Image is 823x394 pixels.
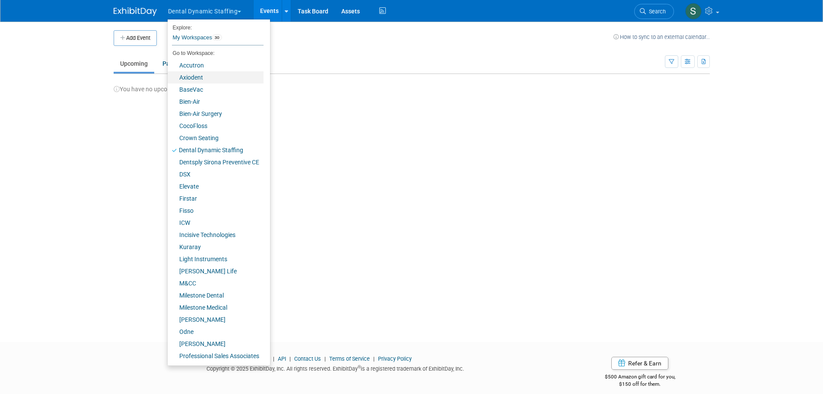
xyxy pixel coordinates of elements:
a: Firstar [168,192,264,205]
a: Professional Sales Associates [168,350,264,362]
div: $150 off for them. [570,381,710,388]
a: Contact Us [294,356,321,362]
a: Odne [168,326,264,338]
a: [PERSON_NAME] Life [168,265,264,277]
a: Kuraray [168,241,264,253]
a: CocoFloss [168,120,264,132]
span: 30 [212,34,222,41]
a: Elevate [168,180,264,192]
a: Search [634,4,674,19]
a: My Workspaces30 [172,30,264,45]
a: quip [168,362,264,374]
a: Milestone Dental [168,289,264,301]
a: Accutron [168,59,264,71]
a: Bien-Air [168,96,264,108]
sup: ® [358,365,361,369]
a: Terms of Service [329,356,370,362]
a: Privacy Policy [378,356,412,362]
span: | [371,356,377,362]
a: Axiodent [168,71,264,83]
a: Dentsply Sirona Preventive CE [168,156,264,168]
a: Refer & Earn [611,357,668,370]
a: Milestone Medical [168,301,264,314]
span: | [322,356,328,362]
img: Sam Murphy [685,3,702,19]
div: $500 Amazon gift card for you, [570,368,710,388]
img: ExhibitDay [114,7,157,16]
a: Light Instruments [168,253,264,265]
a: API [278,356,286,362]
a: [PERSON_NAME] [168,314,264,326]
a: How to sync to an external calendar... [613,34,710,40]
a: Incisive Technologies [168,229,264,241]
a: Fisso [168,205,264,217]
li: Explore: [168,22,264,30]
a: Crown Seating [168,132,264,144]
span: | [271,356,276,362]
span: | [287,356,293,362]
span: Search [646,8,666,15]
a: Upcoming [114,55,154,72]
a: DSX [168,168,264,180]
a: Past9 [156,55,189,72]
a: ICW [168,217,264,229]
span: You have no upcoming events. [114,86,201,93]
button: Add Event [114,30,157,46]
div: Copyright © 2025 ExhibitDay, Inc. All rights reserved. ExhibitDay is a registered trademark of Ex... [114,363,558,373]
a: BaseVac [168,83,264,96]
a: Dental Dynamic Staffing [168,144,264,156]
li: Go to Workspace: [168,48,264,59]
a: M&CC [168,277,264,289]
a: [PERSON_NAME] [168,338,264,350]
a: Bien-Air Surgery [168,108,264,120]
